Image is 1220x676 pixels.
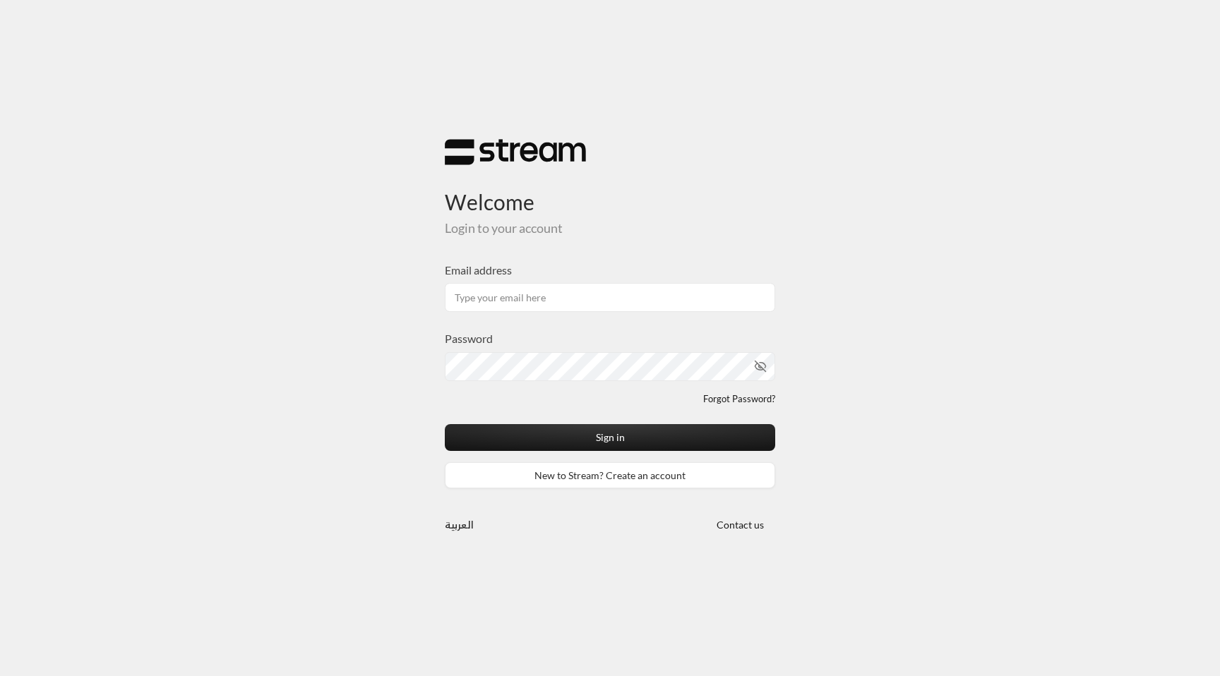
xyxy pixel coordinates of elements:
[705,512,775,538] button: Contact us
[445,138,586,166] img: Stream Logo
[445,166,775,215] h3: Welcome
[703,392,775,406] a: Forgot Password?
[445,462,775,488] a: New to Stream? Create an account
[748,354,772,378] button: toggle password visibility
[705,519,775,531] a: Contact us
[445,283,775,312] input: Type your email here
[445,262,512,279] label: Email address
[445,512,474,538] a: العربية
[445,221,775,236] h5: Login to your account
[445,424,775,450] button: Sign in
[445,330,493,347] label: Password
